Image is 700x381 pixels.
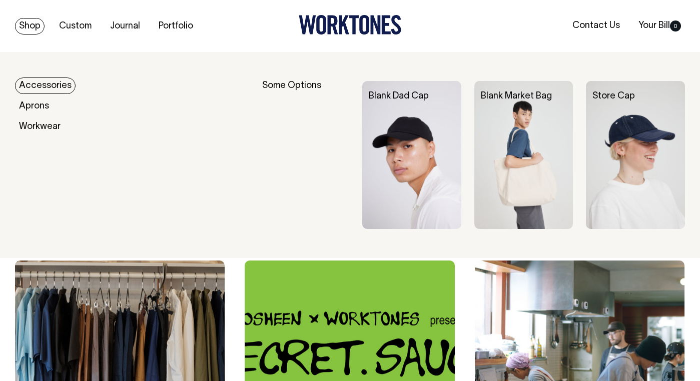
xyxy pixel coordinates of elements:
[670,20,681,31] span: 0
[15,18,45,34] a: Shop
[474,81,573,229] img: Blank Market Bag
[568,17,624,34] a: Contact Us
[362,81,461,229] img: Blank Dad Cap
[155,18,197,34] a: Portfolio
[55,18,96,34] a: Custom
[586,81,685,229] img: Store Cap
[262,81,349,229] div: Some Options
[634,17,685,34] a: Your Bill0
[15,98,53,114] a: Aprons
[369,92,429,100] a: Blank Dad Cap
[481,92,552,100] a: Blank Market Bag
[15,77,76,94] a: Accessories
[15,118,65,135] a: Workwear
[106,18,144,34] a: Journal
[592,92,635,100] a: Store Cap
